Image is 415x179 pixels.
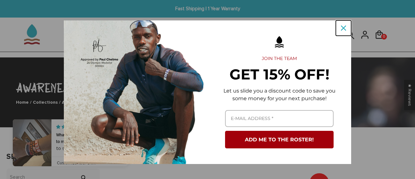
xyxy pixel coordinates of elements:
strong: GET 15% OFF! [230,65,329,83]
p: Let us slide you a discount code to save you some money for your next purchase! [218,87,341,102]
button: ADD ME TO THE ROSTER! [225,131,334,148]
h2: JOIN THE TEAM [218,56,341,62]
input: Email field [225,110,334,127]
button: Close [336,20,351,36]
svg: close icon [341,26,346,31]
